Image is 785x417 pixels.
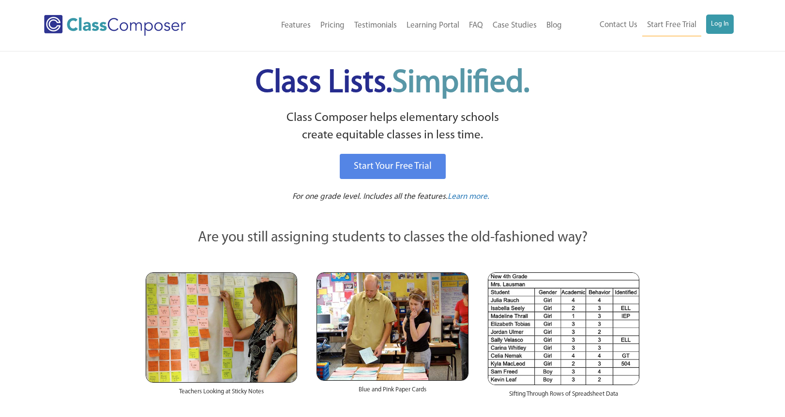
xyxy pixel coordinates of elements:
a: Learning Portal [402,15,464,36]
a: Start Free Trial [642,15,701,36]
a: Features [276,15,316,36]
img: Teachers Looking at Sticky Notes [146,272,297,383]
div: Teachers Looking at Sticky Notes [146,383,297,406]
span: Simplified. [392,68,529,99]
a: Case Studies [488,15,542,36]
div: Sifting Through Rows of Spreadsheet Data [488,385,639,408]
a: Learn more. [448,191,489,203]
a: Testimonials [349,15,402,36]
img: Class Composer [44,15,186,36]
nav: Header Menu [226,15,567,36]
a: Contact Us [595,15,642,36]
img: Blue and Pink Paper Cards [317,272,468,380]
a: Start Your Free Trial [340,154,446,179]
span: Class Lists. [256,68,529,99]
a: Log In [706,15,734,34]
a: Blog [542,15,567,36]
p: Class Composer helps elementary schools create equitable classes in less time. [144,109,641,145]
a: FAQ [464,15,488,36]
nav: Header Menu [567,15,734,36]
img: Spreadsheets [488,272,639,385]
span: Learn more. [448,193,489,201]
span: For one grade level. Includes all the features. [292,193,448,201]
div: Blue and Pink Paper Cards [317,381,468,404]
span: Start Your Free Trial [354,162,432,171]
a: Pricing [316,15,349,36]
p: Are you still assigning students to classes the old-fashioned way? [146,227,639,249]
